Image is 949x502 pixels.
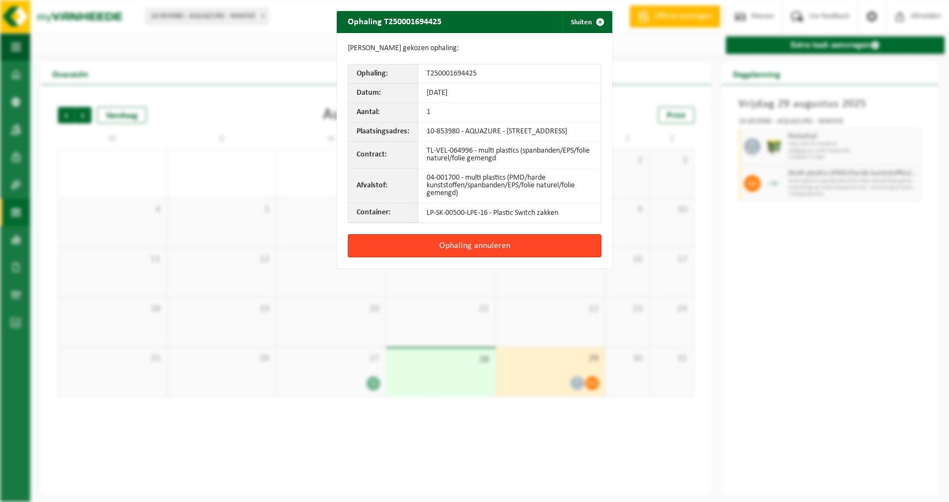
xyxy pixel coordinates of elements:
th: Datum: [348,84,418,103]
td: TL-VEL-064996 - multi plastics (spanbanden/EPS/folie naturel/folie gemengd [418,142,601,169]
td: [DATE] [418,84,601,103]
p: [PERSON_NAME] gekozen ophaling: [348,44,601,53]
th: Contract: [348,142,418,169]
td: LP-SK-00500-LPE-16 - Plastic Switch zakken [418,203,601,223]
h2: Ophaling T250001694425 [337,11,452,32]
td: 04-001700 - multi plastics (PMD/harde kunststoffen/spanbanden/EPS/folie naturel/folie gemengd) [418,169,601,203]
th: Ophaling: [348,64,418,84]
button: Ophaling annuleren [348,234,601,257]
td: T250001694425 [418,64,601,84]
th: Afvalstof: [348,169,418,203]
th: Aantal: [348,103,418,122]
button: Sluiten [562,11,611,33]
td: 1 [418,103,601,122]
th: Plaatsingsadres: [348,122,418,142]
th: Container: [348,203,418,223]
td: 10-853980 - AQUAZURE - [STREET_ADDRESS] [418,122,601,142]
